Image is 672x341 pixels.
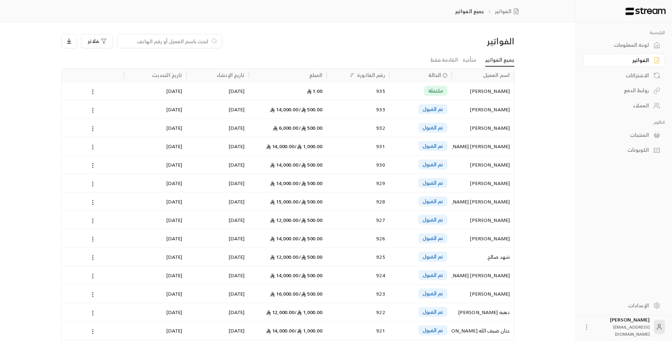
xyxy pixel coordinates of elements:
[128,266,182,284] div: [DATE]
[348,71,356,79] button: Sort
[128,211,182,229] div: [DATE]
[331,119,385,137] div: 932
[583,99,665,113] a: العملاء
[456,322,510,340] div: حنان ضيف الله [PERSON_NAME]
[331,229,385,247] div: 926
[583,128,665,142] a: المنتجات
[253,192,323,211] div: 15,000.00
[128,192,182,211] div: [DATE]
[191,174,244,192] div: [DATE]
[583,54,665,67] a: الفواتير
[594,316,650,337] div: [PERSON_NAME]
[583,68,665,82] a: الاشتراكات
[583,119,665,125] p: كتالوج
[463,54,476,66] a: متأخرة
[456,156,510,174] div: [PERSON_NAME]
[253,156,323,174] div: 14,000.00
[592,87,649,94] div: روابط الدفع
[456,119,510,137] div: [PERSON_NAME]
[456,192,510,211] div: [PERSON_NAME] [PERSON_NAME]
[423,308,443,315] span: تم القبول
[191,266,244,284] div: [DATE]
[331,174,385,192] div: 929
[331,100,385,118] div: 933
[253,211,323,229] div: 12,000.00
[122,37,208,45] input: ابحث باسم العميل أو رقم الهاتف
[331,285,385,303] div: 923
[299,197,323,206] span: 500.00 /
[583,84,665,97] a: روابط الدفع
[299,289,323,298] span: 500.00 /
[423,327,443,334] span: تم القبول
[625,7,666,15] img: Logo
[456,229,510,247] div: [PERSON_NAME]
[428,71,441,79] span: الحالة
[191,248,244,266] div: [DATE]
[128,100,182,118] div: [DATE]
[128,174,182,192] div: [DATE]
[456,266,510,284] div: [PERSON_NAME] [PERSON_NAME]
[128,248,182,266] div: [DATE]
[331,137,385,155] div: 931
[294,308,322,317] span: 1,000.00 /
[423,253,443,260] span: تم القبول
[191,137,244,155] div: [DATE]
[495,8,522,15] a: الفواتير
[592,41,649,49] div: لوحة المعلومات
[456,137,510,155] div: [PERSON_NAME] [PERSON_NAME]
[455,8,521,15] nav: breadcrumb
[456,303,510,321] div: ذهبه [PERSON_NAME]
[253,100,323,118] div: 14,000.00
[191,211,244,229] div: [DATE]
[299,179,323,188] span: 500.00 /
[253,266,323,284] div: 14,000.00
[88,39,99,44] span: فلاتر
[331,303,385,321] div: 922
[191,322,244,340] div: [DATE]
[128,229,182,247] div: [DATE]
[309,71,323,79] div: المبلغ
[592,302,649,309] div: الإعدادات
[423,124,443,131] span: تم القبول
[406,35,514,47] div: الفواتير
[430,54,458,66] a: القادمة فقط
[423,216,443,223] span: تم القبول
[253,137,323,155] div: 14,000.00
[299,271,323,280] span: 500.00 /
[423,290,443,297] span: تم القبول
[423,106,443,113] span: تم القبول
[485,54,514,67] a: جميع الفواتير
[331,266,385,284] div: 924
[583,30,665,35] p: الرئيسية
[583,298,665,312] a: الإعدادات
[423,272,443,279] span: تم القبول
[294,142,322,151] span: 1,000.00 /
[191,82,244,100] div: [DATE]
[423,179,443,186] span: تم القبول
[152,71,182,79] div: تاريخ التحديث
[456,174,510,192] div: [PERSON_NAME]
[592,146,649,153] div: الكوبونات
[128,82,182,100] div: [DATE]
[81,34,113,48] button: فلاتر
[128,137,182,155] div: [DATE]
[456,285,510,303] div: [PERSON_NAME]
[357,71,385,79] div: رقم الفاتورة
[253,248,323,266] div: 12,000.00
[253,285,323,303] div: 16,000.00
[331,192,385,211] div: 928
[299,234,323,243] span: 500.00 /
[253,82,323,100] div: 1.00
[423,198,443,205] span: تم القبول
[299,216,323,224] span: 500.00 /
[423,235,443,242] span: تم القبول
[592,72,649,79] div: الاشتراكات
[456,211,510,229] div: [PERSON_NAME]
[613,323,650,338] span: [EMAIL_ADDRESS][DOMAIN_NAME]
[191,229,244,247] div: [DATE]
[128,119,182,137] div: [DATE]
[253,322,323,340] div: 14,000.00
[299,105,323,114] span: 500.00 /
[191,100,244,118] div: [DATE]
[331,322,385,340] div: 921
